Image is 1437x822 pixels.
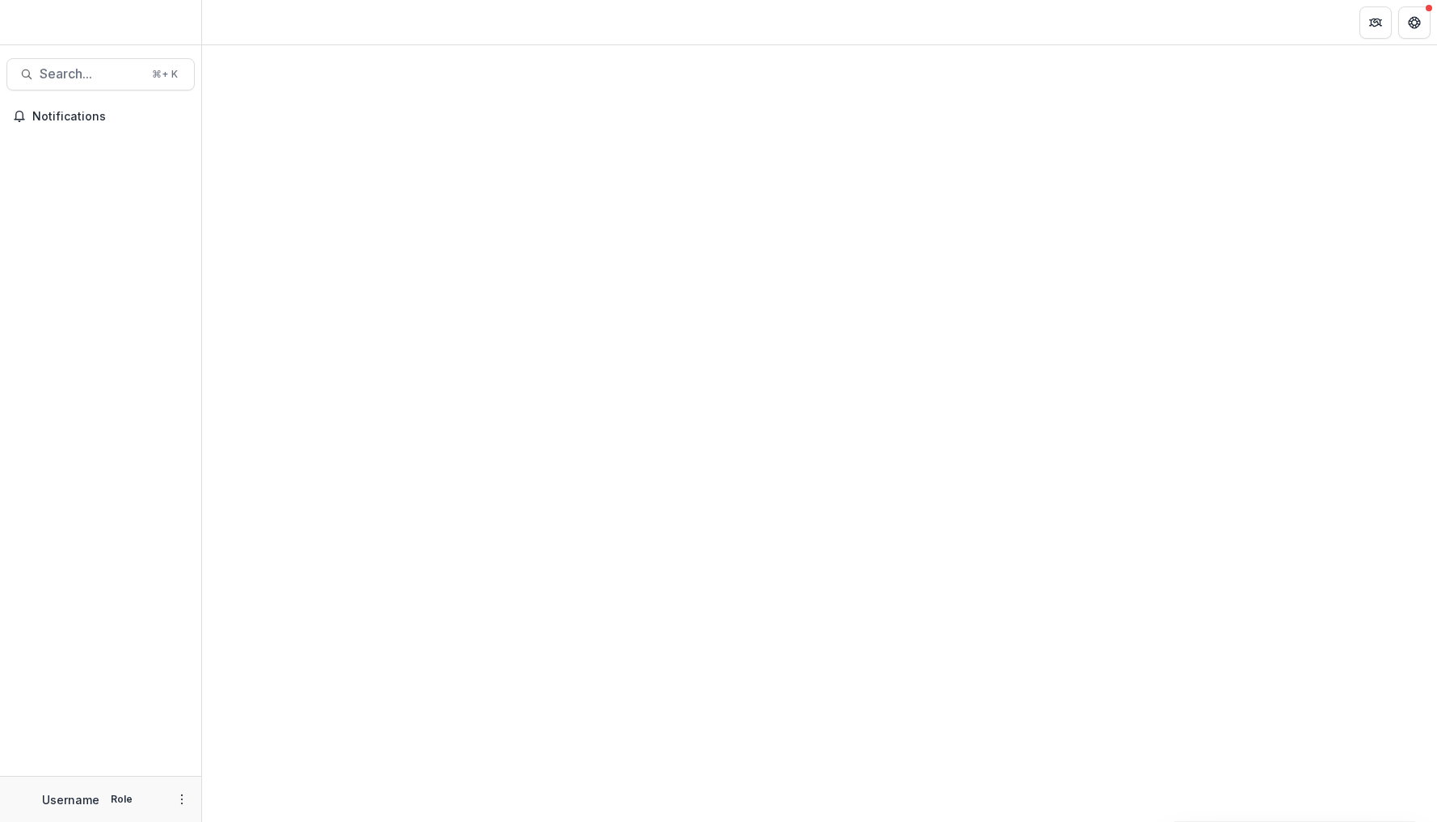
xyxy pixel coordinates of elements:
div: ⌘ + K [149,65,181,83]
button: Search... [6,58,195,91]
p: Role [106,792,137,807]
button: More [172,790,192,809]
p: Username [42,791,99,808]
button: Partners [1359,6,1392,39]
span: Search... [40,66,142,82]
button: Get Help [1398,6,1431,39]
button: Notifications [6,103,195,129]
nav: breadcrumb [209,11,277,34]
span: Notifications [32,110,188,124]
